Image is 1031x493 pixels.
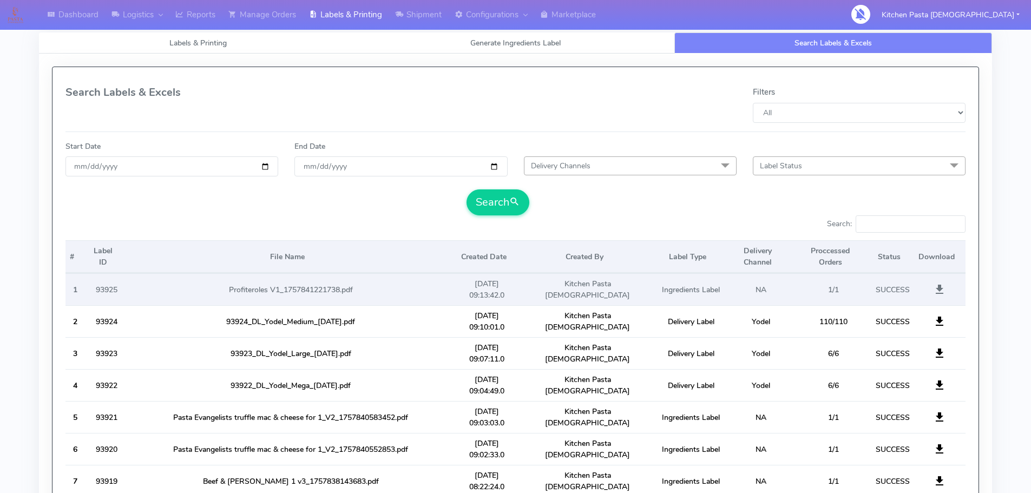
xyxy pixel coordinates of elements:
td: SUCCESS [871,401,914,433]
td: Delivery Label [655,337,727,369]
td: Kitchen Pasta [DEMOGRAPHIC_DATA] [520,337,655,369]
span: Generate Ingredients Label [470,38,561,48]
th: # [65,240,85,273]
td: 93924_DL_Yodel_Medium_[DATE].pdf [128,305,454,337]
td: Kitchen Pasta [DEMOGRAPHIC_DATA] [520,369,655,401]
td: 93924 [85,305,128,337]
th: 2 [65,305,85,337]
th: Created By [520,240,655,273]
th: Label ID [85,240,128,273]
span: Label Status [760,161,802,171]
td: Pasta Evangelists truffle mac & cheese for 1_V2_1757840552853.pdf [128,433,454,465]
td: [DATE] 09:13:42.0 [454,273,521,305]
label: Search: [827,215,966,233]
span: Labels & Printing [169,38,227,48]
td: [DATE] 09:10:01.0 [454,305,521,337]
td: 6/6 [796,369,871,401]
th: Status [871,240,914,273]
input: Search: [856,215,966,233]
button: Kitchen Pasta [DEMOGRAPHIC_DATA] [874,4,1028,26]
td: [DATE] 09:03:03.0 [454,401,521,433]
td: NA [727,401,796,433]
td: SUCCESS [871,433,914,465]
td: Ingredients Label [655,401,727,433]
td: SUCCESS [871,305,914,337]
th: Created Date [454,240,521,273]
th: Proccessed Orders [796,240,871,273]
td: 93920 [85,433,128,465]
label: End Date [294,141,325,152]
span: Delivery Channels [531,161,590,171]
td: 6/6 [796,337,871,369]
td: NA [727,273,796,305]
label: Filters [753,86,775,98]
td: 1/1 [796,273,871,305]
th: Label Type [655,240,727,273]
td: SUCCESS [871,273,914,305]
th: Download [914,240,966,273]
th: 1 [65,273,85,305]
td: 1/1 [796,401,871,433]
ul: Tabs [39,32,992,54]
td: 93922_DL_Yodel_Mega_[DATE].pdf [128,369,454,401]
th: 3 [65,337,85,369]
td: SUCCESS [871,369,914,401]
td: [DATE] 09:07:11.0 [454,337,521,369]
td: Kitchen Pasta [DEMOGRAPHIC_DATA] [520,401,655,433]
label: Start Date [65,141,101,152]
td: [DATE] 09:02:33.0 [454,433,521,465]
td: Yodel [727,337,796,369]
th: 5 [65,401,85,433]
td: 1/1 [796,433,871,465]
h4: Search Labels & Excels [65,87,508,98]
td: 93925 [85,273,128,305]
td: Yodel [727,369,796,401]
td: Kitchen Pasta [DEMOGRAPHIC_DATA] [520,305,655,337]
td: Kitchen Pasta [DEMOGRAPHIC_DATA] [520,433,655,465]
td: Kitchen Pasta [DEMOGRAPHIC_DATA] [520,273,655,305]
td: Ingredients Label [655,273,727,305]
td: Yodel [727,305,796,337]
td: Delivery Label [655,369,727,401]
td: 93923_DL_Yodel_Large_[DATE].pdf [128,337,454,369]
td: [DATE] 09:04:49.0 [454,369,521,401]
td: NA [727,433,796,465]
td: 93923 [85,337,128,369]
button: Search [467,189,529,215]
td: Pasta Evangelists truffle mac & cheese for 1_V2_1757840583452.pdf [128,401,454,433]
td: Delivery Label [655,305,727,337]
th: 6 [65,433,85,465]
td: 93921 [85,401,128,433]
td: 110/110 [796,305,871,337]
td: Profiteroles V1_1757841221738.pdf [128,273,454,305]
th: Delivery Channel [727,240,796,273]
td: 93922 [85,369,128,401]
td: Ingredients Label [655,433,727,465]
th: 4 [65,369,85,401]
span: Search Labels & Excels [794,38,872,48]
th: File Name [128,240,454,273]
td: SUCCESS [871,337,914,369]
